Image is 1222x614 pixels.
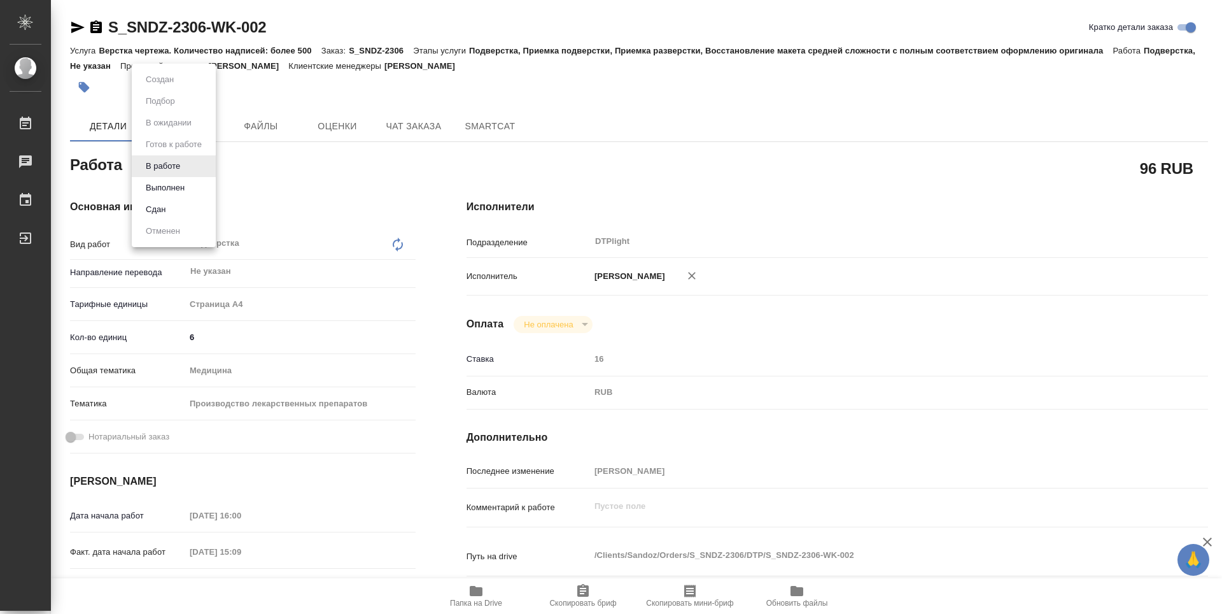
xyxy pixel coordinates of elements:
button: В ожидании [142,116,195,130]
button: Подбор [142,94,179,108]
button: Сдан [142,203,169,217]
button: Отменен [142,224,184,238]
button: Готов к работе [142,138,206,152]
button: Создан [142,73,178,87]
button: В работе [142,159,184,173]
button: Выполнен [142,181,188,195]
